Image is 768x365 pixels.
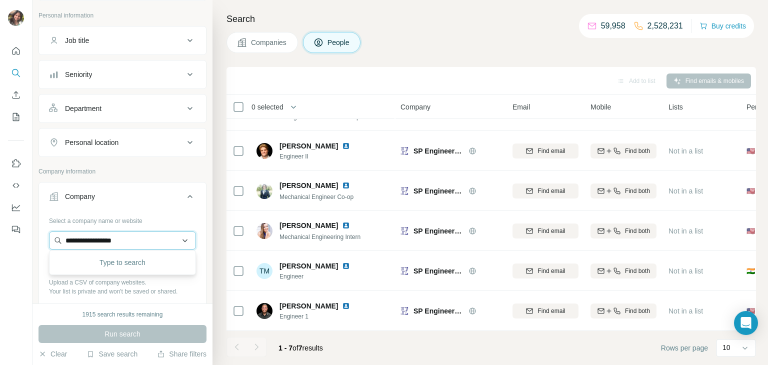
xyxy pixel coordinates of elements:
[256,263,272,279] div: TM
[625,186,650,195] span: Find both
[400,187,408,195] img: Logo of SP Engineering
[746,226,755,236] span: 🇺🇸
[400,267,408,275] img: Logo of SP Engineering
[668,307,703,315] span: Not in a list
[279,220,338,230] span: [PERSON_NAME]
[65,103,101,113] div: Department
[413,146,463,156] span: SP Engineering
[279,233,360,240] span: Mechanical Engineering Intern
[746,146,755,156] span: 🇺🇸
[512,303,578,318] button: Find email
[49,287,196,296] p: Your list is private and won't be saved or shared.
[327,37,350,47] span: People
[413,226,463,236] span: SP Engineering
[342,181,350,189] img: LinkedIn logo
[625,146,650,155] span: Find both
[279,141,338,151] span: [PERSON_NAME]
[39,28,206,52] button: Job title
[8,64,24,82] button: Search
[537,226,565,235] span: Find email
[722,342,730,352] p: 10
[279,112,407,120] span: Jr Engineer Business Development And Service
[400,147,408,155] img: Logo of SP Engineering
[590,102,611,112] span: Mobile
[601,20,625,32] p: 59,958
[157,349,206,359] button: Share filters
[226,12,756,26] h4: Search
[8,220,24,238] button: Feedback
[668,267,703,275] span: Not in a list
[625,306,650,315] span: Find both
[342,262,350,270] img: LinkedIn logo
[342,302,350,310] img: LinkedIn logo
[590,223,656,238] button: Find both
[625,266,650,275] span: Find both
[39,130,206,154] button: Personal location
[537,186,565,195] span: Find email
[298,344,302,352] span: 7
[256,223,272,239] img: Avatar
[279,272,362,281] span: Engineer
[82,310,163,319] div: 1915 search results remaining
[86,349,137,359] button: Save search
[590,263,656,278] button: Find both
[38,167,206,176] p: Company information
[512,102,530,112] span: Email
[625,226,650,235] span: Find both
[65,69,92,79] div: Seniority
[590,143,656,158] button: Find both
[413,306,463,316] span: SP Engineering
[39,184,206,212] button: Company
[668,227,703,235] span: Not in a list
[590,303,656,318] button: Find both
[746,306,755,316] span: 🇺🇸
[279,152,362,161] span: Engineer II
[400,307,408,315] img: Logo of SP Engineering
[279,301,338,311] span: [PERSON_NAME]
[8,198,24,216] button: Dashboard
[537,266,565,275] span: Find email
[668,187,703,195] span: Not in a list
[8,176,24,194] button: Use Surfe API
[512,183,578,198] button: Find email
[537,306,565,315] span: Find email
[661,343,708,353] span: Rows per page
[734,311,758,335] div: Open Intercom Messenger
[400,102,430,112] span: Company
[251,102,283,112] span: 0 selected
[647,20,683,32] p: 2,528,231
[38,349,67,359] button: Clear
[699,19,746,33] button: Buy credits
[8,108,24,126] button: My lists
[256,143,272,159] img: Avatar
[49,212,196,225] div: Select a company name or website
[251,37,287,47] span: Companies
[256,303,272,319] img: Avatar
[413,266,463,276] span: SP Engineering
[39,96,206,120] button: Department
[668,147,703,155] span: Not in a list
[512,143,578,158] button: Find email
[65,137,118,147] div: Personal location
[400,227,408,235] img: Logo of SP Engineering
[278,344,323,352] span: results
[746,266,755,276] span: 🇮🇳
[279,180,338,190] span: [PERSON_NAME]
[292,344,298,352] span: of
[256,183,272,199] img: Avatar
[8,154,24,172] button: Use Surfe on LinkedIn
[65,35,89,45] div: Job title
[512,263,578,278] button: Find email
[413,186,463,196] span: SP Engineering
[746,186,755,196] span: 🇺🇸
[65,191,95,201] div: Company
[39,62,206,86] button: Seniority
[8,86,24,104] button: Enrich CSV
[49,278,196,287] p: Upload a CSV of company websites.
[537,146,565,155] span: Find email
[38,11,206,20] p: Personal information
[278,344,292,352] span: 1 - 7
[342,221,350,229] img: LinkedIn logo
[668,102,683,112] span: Lists
[279,261,338,271] span: [PERSON_NAME]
